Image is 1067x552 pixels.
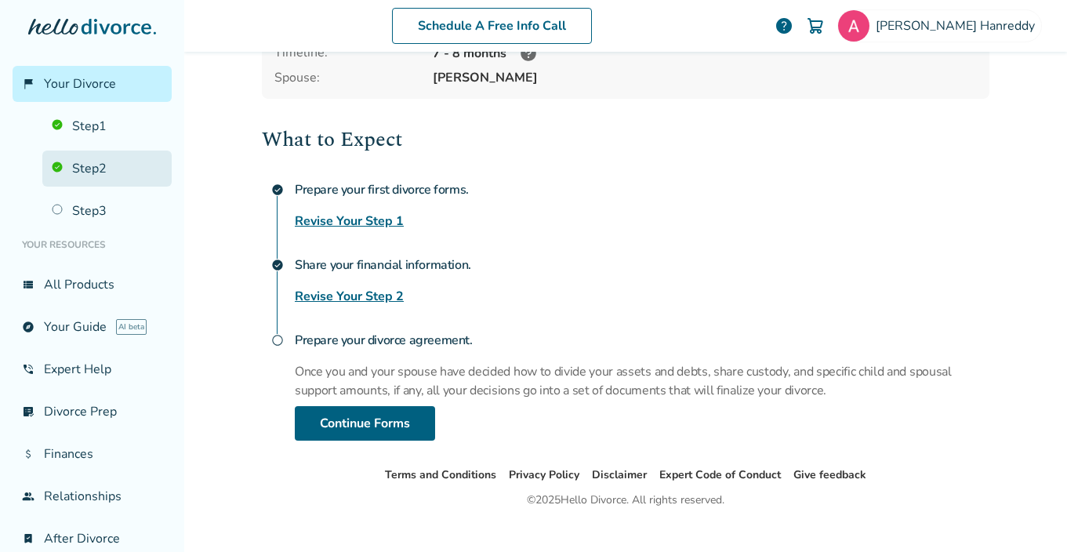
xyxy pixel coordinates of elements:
[295,406,435,441] a: Continue Forms
[295,249,989,281] h4: Share your financial information.
[876,17,1041,34] span: [PERSON_NAME] Hanreddy
[13,351,172,387] a: phone_in_talkExpert Help
[271,259,284,271] span: check_circle
[838,10,869,42] img: Amy Hanreddy
[13,309,172,345] a: exploreYour GuideAI beta
[22,278,34,291] span: view_list
[392,8,592,44] a: Schedule A Free Info Call
[806,16,825,35] img: Cart
[42,151,172,187] a: Step2
[22,405,34,418] span: list_alt_check
[22,448,34,460] span: attach_money
[42,108,172,144] a: Step1
[509,467,579,482] a: Privacy Policy
[42,193,172,229] a: Step3
[271,334,284,347] span: radio_button_unchecked
[22,321,34,333] span: explore
[13,229,172,260] li: Your Resources
[13,478,172,514] a: groupRelationships
[295,287,404,306] a: Revise Your Step 2
[13,394,172,430] a: list_alt_checkDivorce Prep
[262,124,989,155] h2: What to Expect
[659,467,781,482] a: Expert Code of Conduct
[775,16,793,35] a: help
[22,490,34,503] span: group
[44,75,116,93] span: Your Divorce
[295,362,989,400] p: Once you and your spouse have decided how to divide your assets and debts, share custody, and spe...
[274,69,420,86] span: Spouse:
[13,436,172,472] a: attach_moneyFinances
[13,66,172,102] a: flag_2Your Divorce
[989,477,1067,552] iframe: Chat Widget
[433,69,977,86] span: [PERSON_NAME]
[22,78,34,90] span: flag_2
[592,466,647,485] li: Disclaimer
[385,467,496,482] a: Terms and Conditions
[793,466,866,485] li: Give feedback
[295,174,989,205] h4: Prepare your first divorce forms.
[13,267,172,303] a: view_listAll Products
[295,325,989,356] h4: Prepare your divorce agreement.
[116,319,147,335] span: AI beta
[527,491,724,510] div: © 2025 Hello Divorce. All rights reserved.
[22,363,34,376] span: phone_in_talk
[295,212,404,231] a: Revise Your Step 1
[22,532,34,545] span: bookmark_check
[271,183,284,196] span: check_circle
